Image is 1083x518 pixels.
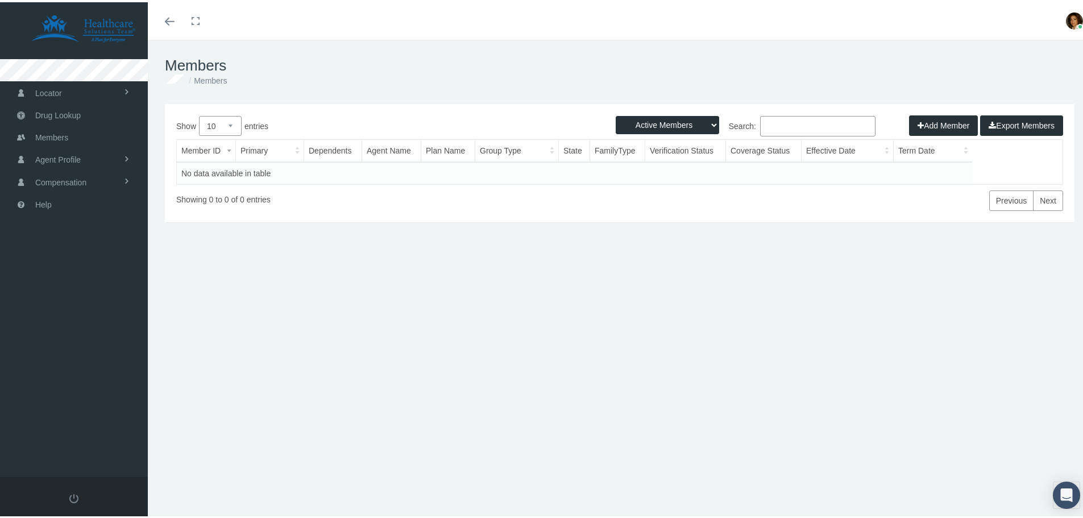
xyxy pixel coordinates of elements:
button: Export Members [980,113,1063,134]
li: Members [186,72,227,85]
label: Show entries [176,114,620,134]
input: Search: [760,114,875,134]
th: State [559,138,590,160]
th: Coverage Status [726,138,802,160]
img: S_Profile_Picture_15514.jpg [1066,10,1083,27]
label: Search: [620,114,875,134]
td: No data available in table [177,160,972,182]
th: Plan Name [421,138,475,160]
h1: Members [165,55,1074,72]
span: Agent Profile [35,147,81,168]
span: Compensation [35,169,86,191]
th: FamilyType [590,138,645,160]
a: Next [1033,188,1063,209]
th: Agent Name [362,138,421,160]
img: HEALTHCARE SOLUTIONS TEAM, LLC [15,13,151,41]
a: Previous [989,188,1034,209]
th: Member ID: activate to sort column ascending [177,138,236,160]
span: Locator [35,80,62,102]
span: Members [35,125,68,146]
div: Open Intercom Messenger [1053,479,1080,507]
th: Primary: activate to sort column ascending [236,138,304,160]
th: Group Type: activate to sort column ascending [475,138,559,160]
th: Dependents [304,138,362,160]
span: Help [35,192,52,213]
th: Effective Date: activate to sort column ascending [802,138,894,160]
th: Verification Status [645,138,726,160]
select: Showentries [199,114,242,134]
th: Term Date: activate to sort column ascending [894,138,973,160]
span: Drug Lookup [35,102,81,124]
